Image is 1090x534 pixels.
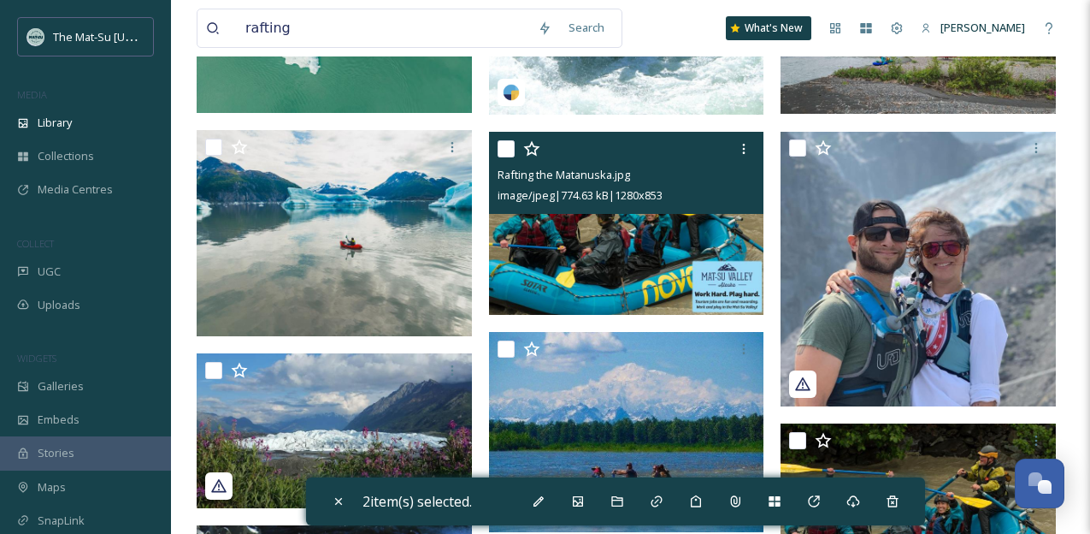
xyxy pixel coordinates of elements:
input: Search your library [237,9,529,47]
span: Uploads [38,297,80,313]
span: COLLECT [17,237,54,250]
span: Media Centres [38,181,113,198]
span: Maps [38,479,66,495]
span: image/jpeg | 774.63 kB | 1280 x 853 [498,187,663,203]
span: Stories [38,445,74,461]
img: Social_thumbnail.png [27,28,44,45]
div: Search [560,11,613,44]
img: the.shepards.in.alaska_03212025_1787060624863635637_3918510692.jpg [197,353,472,508]
span: Library [38,115,72,131]
span: MEDIA [17,88,47,101]
span: UGC [38,264,61,280]
img: matsuvalleyak_03212025_17978180254509248.jpg [489,332,764,532]
span: WIDGETS [17,352,56,365]
span: Embeds [38,412,80,428]
img: Rafting the Matanuska.jpg [489,132,764,315]
a: [PERSON_NAME] [912,11,1034,44]
span: The Mat-Su [US_STATE] [53,28,172,44]
a: What's New [726,16,811,40]
button: Open Chat [1015,459,1064,508]
span: [PERSON_NAME] [940,20,1025,35]
img: packraftinginalaska-4.jpg [197,130,472,336]
span: Rafting the Matanuska.jpg [498,167,630,182]
span: Collections [38,148,94,164]
img: snapsea-logo.png [503,84,520,101]
img: totesmagotesjoban_03242025_17873429698406080.jpg [781,132,1056,407]
span: 2 item(s) selected. [362,492,472,511]
span: SnapLink [38,513,85,529]
span: Galleries [38,378,84,395]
